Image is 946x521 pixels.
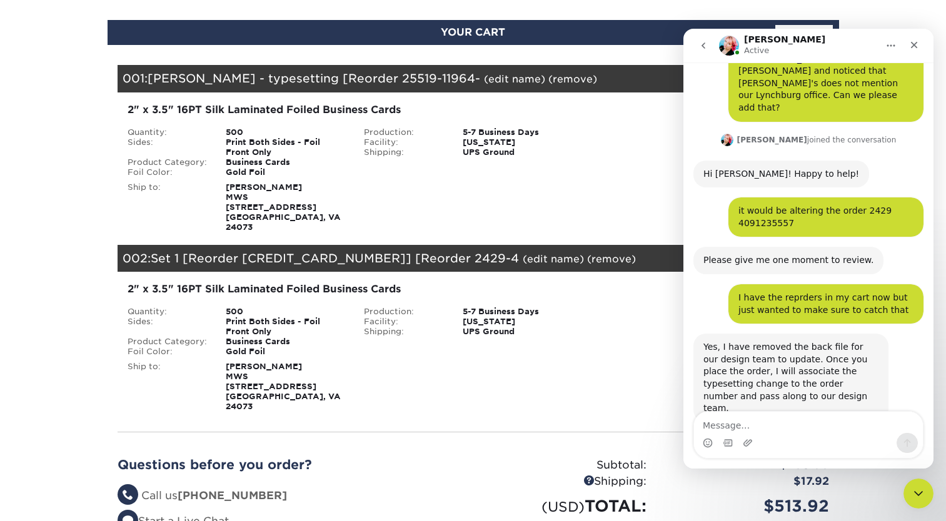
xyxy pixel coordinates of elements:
[118,347,217,357] div: Foil Color:
[148,71,480,85] span: [PERSON_NAME] - typesetting [Reorder 25519-11964-
[523,253,584,265] a: (edit name)
[118,337,217,347] div: Product Category:
[216,347,355,357] div: Gold Foil
[128,102,582,117] div: 2" x 3.5" 16PT Silk Laminated Foiled Business Cards
[118,457,464,472] h2: Questions before you order?
[118,307,217,317] div: Quantity:
[355,327,453,337] div: Shipping:
[587,253,636,265] a: (remove)
[216,307,355,317] div: 500
[226,362,341,411] strong: [PERSON_NAME] MWS [STREET_ADDRESS] [GEOGRAPHIC_DATA], VA 24073
[473,494,656,518] div: TOTAL:
[151,251,519,265] span: Set 1 [Reorder [CREDIT_CARD_NUMBER]] [Reorder 2429-4
[355,317,453,327] div: Facility:
[118,137,217,157] div: Sides:
[216,337,355,347] div: Business Cards
[453,147,591,157] div: UPS Ground
[355,307,453,317] div: Production:
[601,102,819,115] div: Shipping:
[118,127,217,137] div: Quantity:
[216,127,355,137] div: 500
[118,245,710,272] div: 002:
[548,73,597,85] a: (remove)
[355,137,453,147] div: Facility:
[216,167,355,177] div: Gold Foil
[453,127,591,137] div: 5-7 Business Days
[656,494,838,518] div: $513.92
[118,317,217,337] div: Sides:
[775,25,833,40] a: Empty Cart
[601,282,819,294] div: Shipping:
[453,307,591,317] div: 5-7 Business Days
[473,457,656,474] div: Subtotal:
[355,127,453,137] div: Production:
[118,182,217,232] div: Ship to:
[118,488,464,504] li: Call us
[683,29,933,469] iframe: Intercom live chat
[453,327,591,337] div: UPS Ground
[484,73,545,85] a: (edit name)
[441,26,505,38] span: YOUR CART
[216,317,355,337] div: Print Both Sides - Foil Front Only
[226,182,341,232] strong: [PERSON_NAME] MWS [STREET_ADDRESS] [GEOGRAPHIC_DATA], VA 24073
[3,483,106,517] iframe: Google Customer Reviews
[453,137,591,147] div: [US_STATE]
[216,157,355,167] div: Business Cards
[178,489,287,502] strong: [PHONE_NUMBER]
[355,147,453,157] div: Shipping:
[541,499,585,515] small: (USD)
[656,457,838,474] div: $496.00
[118,65,710,92] div: 001:
[118,157,217,167] div: Product Category:
[903,479,933,509] iframe: Intercom live chat
[128,282,582,297] div: 2" x 3.5" 16PT Silk Laminated Foiled Business Cards
[216,137,355,157] div: Print Both Sides - Foil Front Only
[473,474,656,490] div: Shipping:
[453,317,591,327] div: [US_STATE]
[656,474,838,490] div: $17.92
[118,167,217,177] div: Foil Color:
[118,362,217,412] div: Ship to:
